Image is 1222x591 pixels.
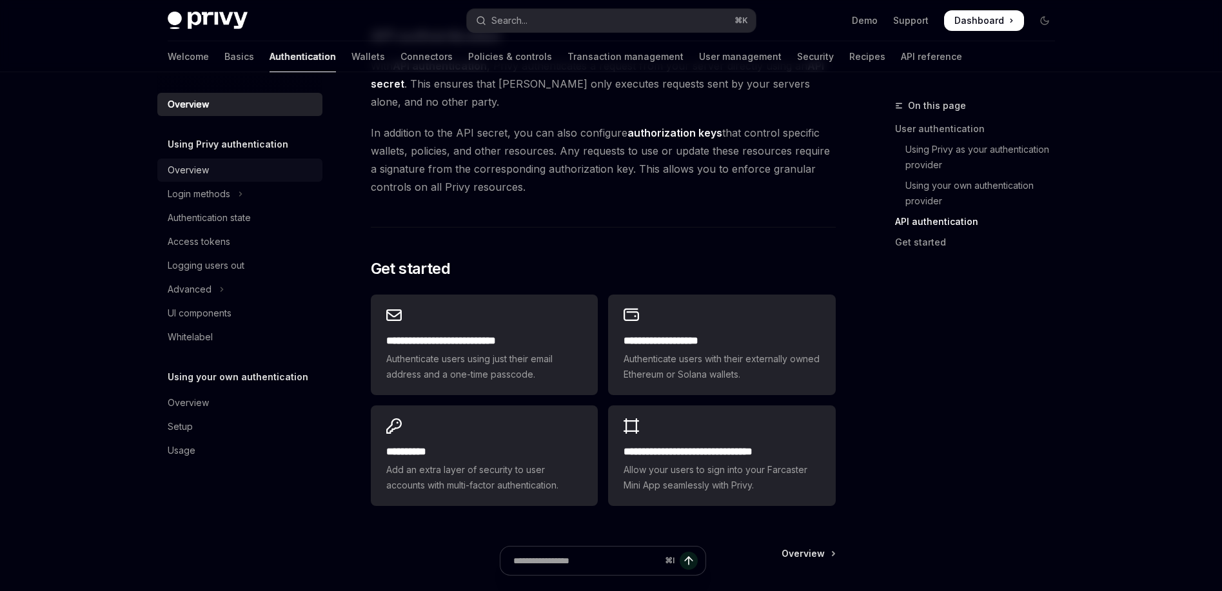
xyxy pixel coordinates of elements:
[157,325,322,349] a: Whitelabel
[351,41,385,72] a: Wallets
[944,10,1024,31] a: Dashboard
[270,41,336,72] a: Authentication
[400,41,453,72] a: Connectors
[168,210,251,226] div: Authentication state
[895,139,1065,175] a: Using Privy as your authentication provider
[168,369,308,385] h5: Using your own authentication
[157,302,322,325] a: UI components
[168,419,193,434] div: Setup
[157,230,322,253] a: Access tokens
[901,41,962,72] a: API reference
[157,439,322,462] a: Usage
[157,254,322,277] a: Logging users out
[168,234,230,249] div: Access tokens
[895,232,1065,253] a: Get started
[513,547,660,575] input: Ask a question...
[908,98,966,113] span: On this page
[491,13,527,28] div: Search...
[467,9,756,32] button: Open search
[157,93,322,116] a: Overview
[168,395,209,411] div: Overview
[895,175,1065,211] a: Using your own authentication provider
[157,206,322,229] a: Authentication state
[371,258,450,279] span: Get started
[608,295,835,395] a: **** **** **** ****Authenticate users with their externally owned Ethereum or Solana wallets.
[680,552,698,570] button: Send message
[627,126,722,139] strong: authorization keys
[849,41,885,72] a: Recipes
[168,162,209,178] div: Overview
[168,282,212,297] div: Advanced
[797,41,834,72] a: Security
[386,351,582,382] span: Authenticate users using just their email address and a one-time passcode.
[1034,10,1055,31] button: Toggle dark mode
[168,305,232,321] div: UI components
[954,14,1004,27] span: Dashboard
[168,41,209,72] a: Welcome
[168,329,213,345] div: Whitelabel
[157,415,322,438] a: Setup
[224,41,254,72] a: Basics
[852,14,878,27] a: Demo
[168,258,244,273] div: Logging users out
[157,182,322,206] button: Toggle Login methods section
[734,15,748,26] span: ⌘ K
[895,119,1065,139] a: User authentication
[699,41,782,72] a: User management
[168,443,195,458] div: Usage
[168,137,288,152] h5: Using Privy authentication
[371,405,598,506] a: **** *****Add an extra layer of security to user accounts with multi-factor authentication.
[893,14,929,27] a: Support
[624,351,820,382] span: Authenticate users with their externally owned Ethereum or Solana wallets.
[157,391,322,414] a: Overview
[157,159,322,182] a: Overview
[157,278,322,301] button: Toggle Advanced section
[895,211,1065,232] a: API authentication
[168,97,209,112] div: Overview
[567,41,684,72] a: Transaction management
[386,462,582,493] span: Add an extra layer of security to user accounts with multi-factor authentication.
[468,41,552,72] a: Policies & controls
[371,124,836,196] span: In addition to the API secret, you can also configure that control specific wallets, policies, an...
[624,462,820,493] span: Allow your users to sign into your Farcaster Mini App seamlessly with Privy.
[168,12,248,30] img: dark logo
[371,57,836,111] span: With , Privy authenticates a request from your server directly using an . This ensures that [PERS...
[168,186,230,202] div: Login methods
